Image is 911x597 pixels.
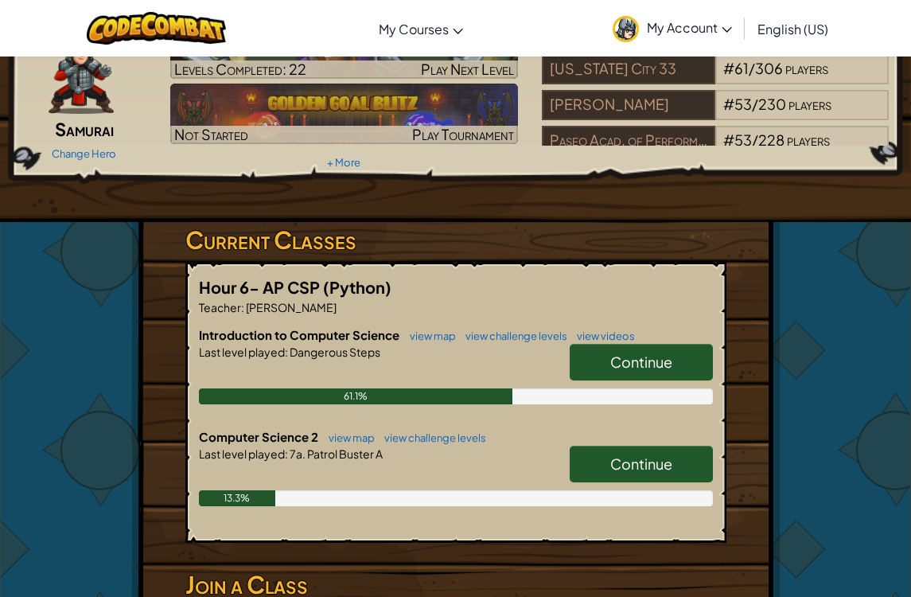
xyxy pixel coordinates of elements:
span: Continue [610,455,672,473]
div: [US_STATE] City 33 [542,54,715,84]
span: My Courses [379,21,449,37]
a: view videos [569,330,635,342]
a: view challenge levels [376,431,486,444]
a: view map [402,330,456,342]
a: view challenge levels [457,330,567,342]
span: (Python) [323,277,391,297]
span: players [785,59,828,77]
h3: Current Classes [185,222,726,258]
span: Play Tournament [412,125,514,143]
a: English (US) [749,7,836,50]
span: 53 [734,131,752,149]
span: Not Started [174,125,248,143]
span: : [285,345,288,359]
img: samurai.pose.png [49,18,114,114]
span: players [788,95,831,113]
span: Continue [610,353,672,371]
span: # [723,95,734,113]
span: 61 [734,59,749,77]
a: + More [327,156,360,169]
span: Teacher [199,300,241,314]
span: # [723,59,734,77]
span: Hour 6- AP CSP [199,277,323,297]
div: Paseo Acad. of Performing Arts [542,126,715,156]
span: Computer Science 2 [199,429,321,444]
div: 61.1% [199,388,513,404]
span: My Account [647,19,732,36]
a: [PERSON_NAME]#53/230players [542,105,890,123]
span: : [241,300,244,314]
span: # [723,131,734,149]
span: Play Next Level [421,60,514,78]
span: Dangerous Steps [288,345,380,359]
a: My Courses [371,7,471,50]
span: 230 [758,95,786,113]
span: Introduction to Computer Science [199,327,402,342]
span: / [752,131,758,149]
span: [PERSON_NAME] [244,300,337,314]
span: 7a. [288,447,306,461]
img: avatar [613,16,639,42]
div: 13.3% [199,490,276,506]
a: view map [321,431,375,444]
a: [US_STATE] City 33#61/306players [542,69,890,88]
a: My Account [605,3,740,53]
span: 306 [755,59,783,77]
span: Levels Completed: 22 [174,60,306,78]
span: players [787,131,830,149]
span: 53 [734,95,752,113]
span: Samurai [55,118,114,140]
img: Golden Goal [170,84,518,144]
span: Last level played [199,447,285,461]
a: Change Hero [52,147,116,160]
span: / [749,59,755,77]
a: Not StartedPlay Tournament [170,84,518,144]
span: Patrol Buster A [306,447,383,461]
a: Paseo Acad. of Performing Arts#53/228players [542,141,890,159]
span: : [285,447,288,461]
span: 228 [758,131,784,149]
span: Last level played [199,345,285,359]
div: [PERSON_NAME] [542,90,715,120]
img: CodeCombat logo [87,12,226,45]
span: English (US) [757,21,828,37]
span: / [752,95,758,113]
